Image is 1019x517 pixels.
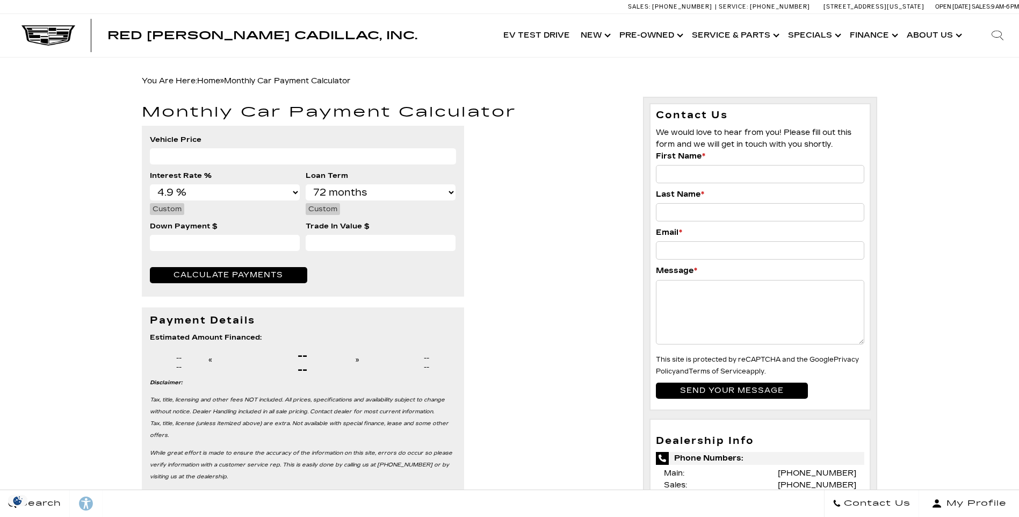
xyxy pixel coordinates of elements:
[150,363,209,372] div: --
[306,170,348,182] label: Loan Term
[142,74,878,89] div: Breadcrumbs
[841,496,910,511] span: Contact Us
[197,76,220,85] a: Home
[5,495,30,506] img: Opt-Out Icon
[750,3,810,10] span: [PHONE_NUMBER]
[664,480,687,490] span: Sales:
[656,452,865,465] span: Phone Numbers:
[174,270,283,279] span: Calculate Payments
[150,315,456,326] h3: Payment Details
[150,267,307,283] button: Calculate Payments
[628,3,651,10] span: Sales:
[397,354,456,363] div: --
[197,76,351,85] span: »
[153,205,182,213] span: Custom
[150,170,212,182] label: Interest Rate %
[107,29,417,42] span: Red [PERSON_NAME] Cadillac, Inc.
[150,333,262,342] strong: Estimated Amount Financed:
[942,496,1007,511] span: My Profile
[656,227,682,239] label: Email
[150,488,456,512] p: **With approved credit. Terms may vary. Monthly payments are only estimates derived from the vehi...
[656,189,704,200] label: Last Name
[824,490,919,517] a: Contact Us
[308,205,337,213] span: Custom
[306,203,340,215] a: Custom
[656,436,865,447] h3: Dealership Info
[150,220,218,232] label: Down Payment $
[107,30,417,41] a: Red [PERSON_NAME] Cadillac, Inc.
[844,14,901,57] a: Finance
[689,368,746,375] a: Terms of Service
[224,76,351,85] span: Monthly Car Payment Calculator
[919,490,1019,517] button: Open user profile menu
[21,25,75,46] img: Cadillac Dark Logo with Cadillac White Text
[652,3,712,10] span: [PHONE_NUMBER]
[719,3,748,10] span: Service:
[306,220,370,232] label: Trade In Value $
[715,4,813,10] a: Service: [PHONE_NUMBER]
[686,14,783,57] a: Service & Parts
[778,480,856,490] a: [PHONE_NUMBER]
[356,356,359,364] a: »
[778,469,856,478] a: [PHONE_NUMBER]
[656,383,808,399] input: Send your message
[935,3,971,10] span: Open [DATE]
[208,356,212,364] a: «
[656,356,859,375] small: This site is protected by reCAPTCHA and the Google and apply.
[614,14,686,57] a: Pre-Owned
[150,354,209,363] div: --
[142,105,627,120] h1: Monthly Car Payment Calculator
[250,349,356,363] div: --
[498,14,575,57] a: EV Test Drive
[250,363,356,377] div: --
[656,265,697,277] label: Message
[823,3,924,10] a: [STREET_ADDRESS][US_STATE]
[5,495,30,506] section: Click to Open Cookie Consent Modal
[150,379,182,386] strong: Disclaimer:
[664,469,684,478] span: Main:
[142,76,351,85] span: You Are Here:
[901,14,965,57] a: About Us
[575,14,614,57] a: New
[991,3,1019,10] span: 9 AM-6 PM
[150,134,201,146] label: Vehicle Price
[397,363,456,372] div: --
[656,356,859,375] a: Privacy Policy
[17,496,61,511] span: Search
[628,4,715,10] a: Sales: [PHONE_NUMBER]
[972,3,991,10] span: Sales:
[150,394,456,441] p: Tax, title, licensing and other fees NOT included. All prices, specifications and availability su...
[656,110,865,121] h3: Contact Us
[656,150,705,162] label: First Name
[656,128,851,149] span: We would love to hear from you! Please fill out this form and we will get in touch with you shortly.
[150,447,456,483] p: While great effort is made to ensure the accuracy of the information on this site, errors do occu...
[783,14,844,57] a: Specials
[150,203,184,215] a: Custom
